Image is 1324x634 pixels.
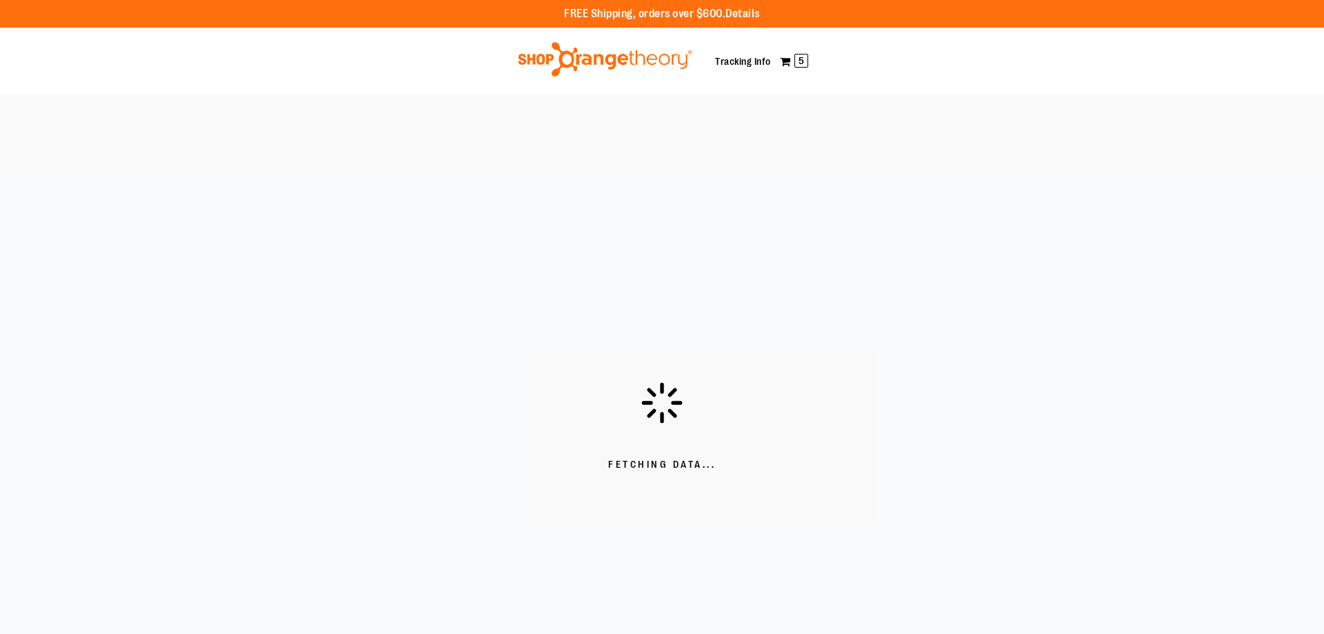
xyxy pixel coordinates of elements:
a: Details [725,8,760,20]
span: 5 [794,54,808,68]
img: Shop Orangetheory [516,42,694,77]
a: Tracking Info [715,56,771,67]
p: FREE Shipping, orders over $600. [564,6,760,22]
span: Fetching Data... [608,458,716,472]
